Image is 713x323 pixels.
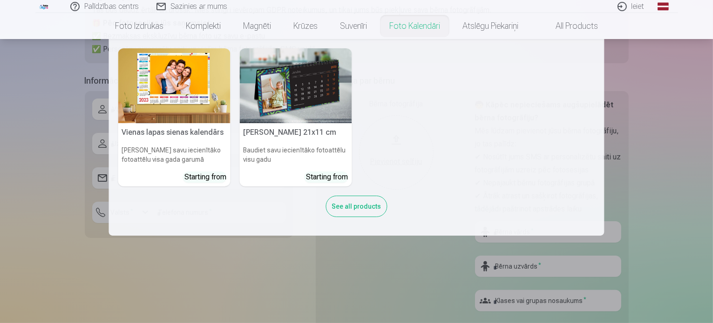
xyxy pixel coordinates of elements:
[118,48,231,186] a: Vienas lapas sienas kalendārsVienas lapas sienas kalendārs[PERSON_NAME] savu iecienītāko fotoattē...
[329,13,378,39] a: Suvenīri
[378,13,451,39] a: Foto kalendāri
[240,48,352,123] img: Galda kalendārs 21x11 cm
[232,13,282,39] a: Magnēti
[39,4,49,9] img: /fa1
[306,171,348,183] div: Starting from
[118,48,231,123] img: Vienas lapas sienas kalendārs
[118,123,231,142] h5: Vienas lapas sienas kalendārs
[326,201,387,211] a: See all products
[185,171,227,183] div: Starting from
[530,13,609,39] a: All products
[240,48,352,186] a: Galda kalendārs 21x11 cm[PERSON_NAME] 21x11 cmBaudiet savu iecienītāko fotoattēlu visu gaduStarti...
[240,142,352,168] h6: Baudiet savu iecienītāko fotoattēlu visu gadu
[175,13,232,39] a: Komplekti
[240,123,352,142] h5: [PERSON_NAME] 21x11 cm
[326,196,387,217] div: See all products
[118,142,231,168] h6: [PERSON_NAME] savu iecienītāko fotoattēlu visa gada garumā
[451,13,530,39] a: Atslēgu piekariņi
[282,13,329,39] a: Krūzes
[104,13,175,39] a: Foto izdrukas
